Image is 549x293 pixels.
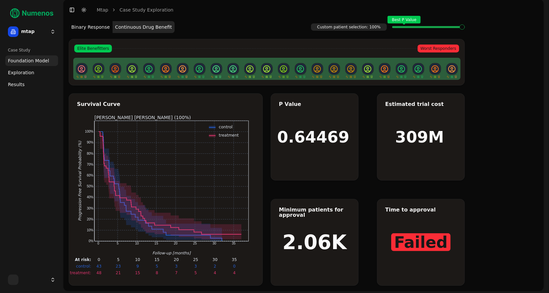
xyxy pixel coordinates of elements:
[156,271,158,275] text: 8
[153,251,191,255] text: Follow-up [months]
[78,141,82,221] text: Progression Free Survival Probability (%)
[87,184,93,188] text: 50%
[87,141,93,145] text: 90%
[5,79,58,90] a: Results
[97,7,173,13] nav: breadcrumb
[5,67,58,78] a: Exploration
[283,232,347,252] h1: 2.06K
[174,257,179,262] text: 20
[89,239,94,243] text: 0%
[135,271,140,275] text: 15
[21,29,48,35] span: mtap
[8,81,25,88] span: Results
[87,163,93,166] text: 70%
[117,242,119,245] text: 5
[87,174,93,177] text: 60%
[8,57,49,64] span: Foundation Model
[213,242,217,245] text: 30
[87,217,93,221] text: 20%
[120,7,173,13] a: Case Study Exploration
[5,55,58,66] a: Foundation Model
[85,130,93,133] text: 100%
[135,257,140,262] text: 10
[97,242,99,245] text: 0
[232,257,237,262] text: 35
[219,125,233,129] text: control
[174,242,178,245] text: 20
[232,242,236,245] text: 35
[233,264,236,269] text: 0
[116,264,121,269] text: 23
[388,16,421,23] span: Best P Value
[98,257,100,262] text: 0
[135,242,139,245] text: 10
[94,115,191,120] text: [PERSON_NAME] [PERSON_NAME] (100%)
[5,45,58,55] div: Case Study
[96,264,101,269] text: 43
[8,69,34,76] span: Exploration
[136,264,139,269] text: 9
[113,21,175,33] button: Continuous Drug Benefit
[87,228,93,232] text: 10%
[5,24,58,40] button: mtap
[219,133,239,138] text: treatment
[193,257,198,262] text: 25
[391,233,451,251] span: Failed
[156,264,158,269] text: 5
[87,207,93,210] text: 30%
[75,257,91,262] text: At risk:
[277,129,350,145] h1: 0.64469
[194,264,197,269] text: 3
[5,5,58,21] img: Numenos
[311,23,387,31] span: Custom patient selection: 100%
[70,271,91,275] text: treatment:
[76,264,91,269] text: control:
[175,264,178,269] text: 3
[175,271,178,275] text: 7
[213,257,218,262] text: 30
[87,195,93,199] text: 40%
[214,271,217,275] text: 4
[233,271,236,275] text: 4
[96,271,101,275] text: 48
[194,271,197,275] text: 5
[154,242,158,245] text: 15
[87,152,93,155] text: 80%
[395,129,444,145] h1: 309M
[154,257,159,262] text: 15
[193,242,197,245] text: 25
[97,7,108,13] a: mtap
[69,21,113,33] button: Binary Response
[214,264,217,269] text: 2
[117,257,120,262] text: 5
[77,102,255,107] div: Survival Curve
[418,45,459,52] span: Worst Responders
[116,271,121,275] text: 21
[74,45,112,52] span: Elite Benefitters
